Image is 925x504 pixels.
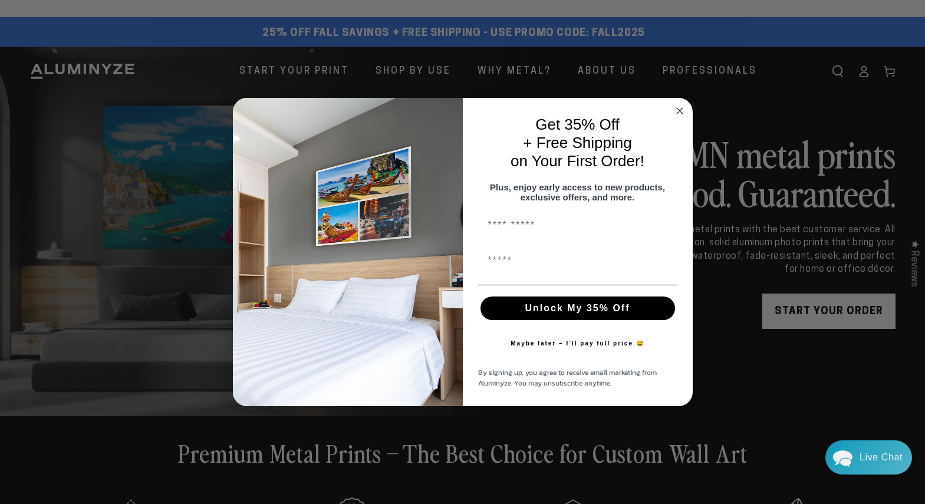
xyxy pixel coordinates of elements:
button: Maybe later – I’ll pay full price 😅 [505,332,650,355]
span: By signing up, you agree to receive email marketing from Aluminyze. You may unsubscribe anytime. [478,367,657,388]
button: Close dialog [673,104,687,118]
button: Unlock My 35% Off [480,297,675,320]
span: Plus, enjoy early access to new products, exclusive offers, and more. [490,182,665,202]
div: Chat widget toggle [825,440,912,475]
div: Contact Us Directly [860,440,903,475]
span: + Free Shipping [523,134,631,151]
span: on Your First Order! [511,152,644,170]
img: 728e4f65-7e6c-44e2-b7d1-0292a396982f.jpeg [233,98,463,407]
span: Get 35% Off [535,116,620,133]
